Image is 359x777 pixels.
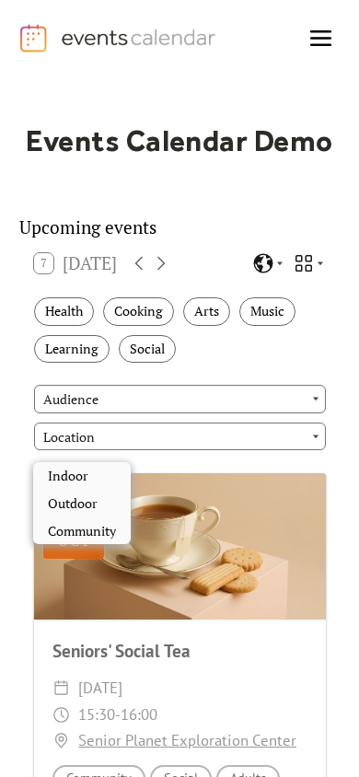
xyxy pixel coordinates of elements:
[299,17,336,61] div: menu
[48,466,88,486] span: Indoor
[18,123,342,158] h1: Events Calendar Demo
[48,521,116,541] span: Community
[48,493,98,514] span: Outdoor
[18,23,220,54] a: home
